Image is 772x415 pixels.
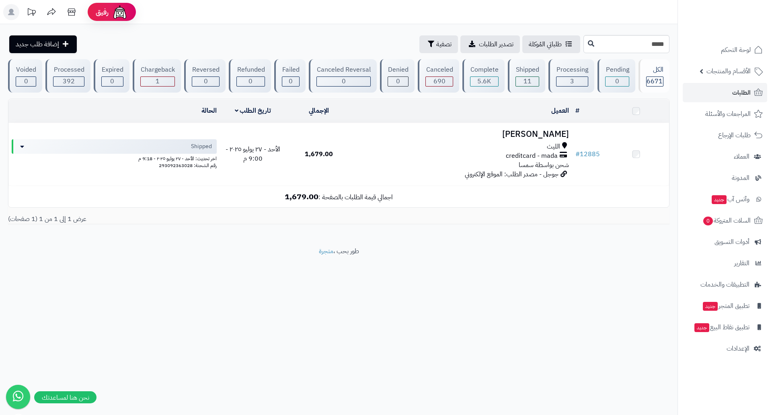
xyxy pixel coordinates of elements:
[9,35,77,53] a: إضافة طلب جديد
[21,4,41,22] a: تحديثات المنصة
[140,65,175,74] div: Chargeback
[141,77,175,86] div: 1
[551,106,569,116] a: العميل
[683,339,767,358] a: الإعدادات
[235,106,271,116] a: تاريخ الطلب
[470,77,498,86] div: 5574
[734,151,749,162] span: العملاء
[416,59,460,93] a: Canceled 690
[711,194,749,205] span: وآتس آب
[289,76,293,86] span: 0
[506,151,558,161] span: creditcard - mada
[388,77,408,86] div: 0
[694,322,749,333] span: تطبيق نقاط البيع
[712,195,727,204] span: جديد
[317,77,370,86] div: 0
[92,59,131,93] a: Expired 0
[236,65,265,74] div: Refunded
[606,77,628,86] div: 0
[529,39,562,49] span: طلباتي المُوكلة
[683,40,767,60] a: لوحة التحكم
[378,59,416,93] a: Denied 0
[436,39,452,49] span: تصفية
[305,149,333,159] span: 1,679.00
[683,168,767,188] a: المدونة
[461,59,506,93] a: Complete 5.6K
[227,59,272,93] a: Refunded 0
[734,258,749,269] span: التقارير
[112,4,128,20] img: ai-face.png
[192,77,219,86] div: 0
[683,147,767,166] a: العملاء
[683,126,767,145] a: طلبات الإرجاع
[248,76,253,86] span: 0
[702,300,749,312] span: تطبيق المتجر
[717,12,764,29] img: logo-2.png
[419,35,458,53] button: تصفية
[732,172,749,184] span: المدونة
[575,149,580,159] span: #
[718,130,751,141] span: طلبات الإرجاع
[519,160,569,170] span: شحن بواسطة سمسا
[570,76,574,86] span: 3
[237,77,264,86] div: 0
[8,186,669,207] td: اجمالي قيمة الطلبات بالصفحة :
[615,76,619,86] span: 0
[183,59,227,93] a: Reversed 0
[465,169,558,179] span: جوجل - مصدر الطلب: الموقع الإلكتروني
[575,149,600,159] a: #12885
[16,77,36,86] div: 0
[524,76,532,86] span: 11
[637,59,671,93] a: الكل6671
[477,76,491,86] span: 5.6K
[24,76,28,86] span: 0
[156,76,160,86] span: 1
[12,154,217,162] div: اخر تحديث: الأحد - ٢٧ يوليو ٢٠٢٥ - 9:18 م
[647,76,663,86] span: 6671
[44,59,92,93] a: Processed 392
[547,59,596,93] a: Processing 3
[479,39,513,49] span: تصدير الطلبات
[702,215,751,226] span: السلات المتروكة
[2,215,339,224] div: عرض 1 إلى 1 من 1 (1 صفحات)
[316,65,371,74] div: Canceled Reversal
[342,76,346,86] span: 0
[516,77,539,86] div: 11
[715,236,749,248] span: أدوات التسويق
[309,106,329,116] a: الإجمالي
[683,83,767,102] a: الطلبات
[547,142,560,151] span: الليث
[683,318,767,337] a: تطبيق نقاط البيعجديد
[201,106,217,116] a: الحالة
[192,65,220,74] div: Reversed
[721,44,751,56] span: لوحة التحكم
[683,254,767,273] a: التقارير
[706,66,751,77] span: الأقسام والمنتجات
[732,87,751,98] span: الطلبات
[683,275,767,294] a: التطبيقات والخدمات
[96,7,109,17] span: رفيق
[319,246,333,256] a: متجرة
[683,296,767,316] a: تطبيق المتجرجديد
[515,65,539,74] div: Shipped
[705,108,751,120] span: المراجعات والأسئلة
[470,65,499,74] div: Complete
[683,190,767,209] a: وآتس آبجديد
[694,323,709,332] span: جديد
[460,35,520,53] a: تصدير الطلبات
[556,77,588,86] div: 3
[204,76,208,86] span: 0
[683,232,767,252] a: أدوات التسويق
[506,59,547,93] a: Shipped 11
[646,65,663,74] div: الكل
[101,65,123,74] div: Expired
[556,65,588,74] div: Processing
[703,216,713,226] span: 0
[63,76,75,86] span: 392
[273,59,307,93] a: Failed 0
[683,104,767,124] a: المراجعات والأسئلة
[282,77,299,86] div: 0
[426,77,452,86] div: 690
[191,142,212,151] span: Shipped
[16,39,59,49] span: إضافة طلب جديد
